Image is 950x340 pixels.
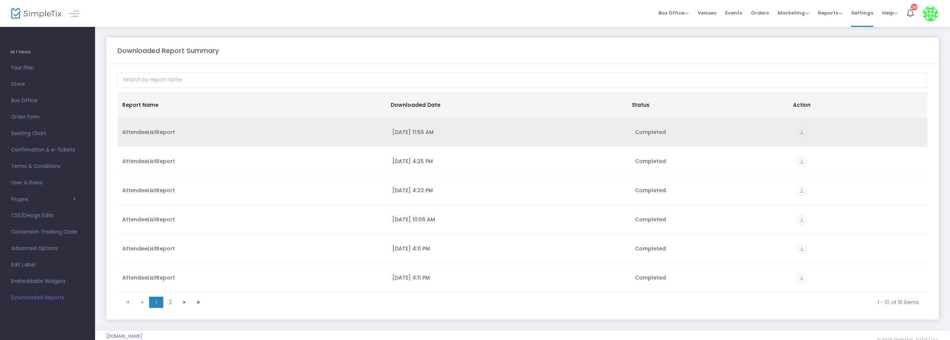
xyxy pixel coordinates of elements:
input: Search by report name [117,72,928,88]
i: vertical_align_bottom [797,215,807,225]
span: Page 2 [163,297,177,308]
i: vertical_align_bottom [797,127,807,137]
th: Action [789,92,923,118]
div: 9/5/2025 10:06 AM [392,216,626,223]
span: Go to the next page [177,297,192,308]
i: vertical_align_bottom [797,156,807,166]
a: vertical_align_bottom [797,217,807,224]
span: Box Office [11,96,84,106]
span: Settings [851,3,873,22]
span: Terms & Conditions [11,162,84,171]
div: AttendeeListReport [122,245,383,252]
a: vertical_align_bottom [797,159,807,166]
button: Plugins [11,196,76,202]
div: 18 [911,4,918,10]
kendo-pager-info: 1 - 10 of 15 items [211,299,919,306]
i: vertical_align_bottom [797,273,807,283]
span: Conversion Tracking Code [11,227,84,237]
span: Downloaded Reports [11,293,84,303]
span: Events [725,3,742,22]
span: Orders [751,3,769,22]
span: CSS/Design Edits [11,211,84,221]
div: Completed [635,187,788,194]
div: 8/7/2025 4:11 PM [392,274,626,281]
span: Reports [818,9,842,16]
span: Box Office [658,9,689,16]
div: Data table [118,92,927,293]
span: Go to the next page [182,299,188,305]
m-panel-title: Downloaded Report Summary [117,46,219,56]
div: 10/14/2025 11:56 AM [392,128,626,136]
span: Seating Chart [11,129,84,138]
div: AttendeeListReport [122,216,383,223]
div: Completed [635,245,788,252]
span: Marketing [778,9,809,16]
div: AttendeeListReport [122,128,383,136]
div: https://go.SimpleTix.com/xk5oe [797,244,923,254]
a: vertical_align_bottom [797,275,807,283]
span: Go to the last page [196,299,202,305]
th: Downloaded Date [386,92,628,118]
div: 8/7/2025 4:11 PM [392,245,626,252]
div: AttendeeListReport [122,157,383,165]
span: Order Form [11,112,84,122]
span: Advanced Options [11,244,84,253]
span: Edit Label [11,260,84,270]
span: Your Plan [11,63,84,73]
th: Report Name [118,92,386,118]
span: Store [11,79,84,89]
h4: SETTINGS [10,45,85,60]
th: Status [627,92,789,118]
div: Completed [635,128,788,136]
div: https://go.SimpleTix.com/pr71o [797,185,923,196]
div: Completed [635,216,788,223]
i: vertical_align_bottom [797,185,807,196]
i: vertical_align_bottom [797,244,807,254]
span: User & Roles [11,178,84,188]
a: vertical_align_bottom [797,188,807,195]
div: 9/22/2025 4:25 PM [392,157,626,165]
div: Completed [635,274,788,281]
a: [DOMAIN_NAME] [106,333,142,339]
div: AttendeeListReport [122,187,383,194]
div: https://go.SimpleTix.com/i2ru8 [797,156,923,166]
span: Venues [698,3,716,22]
a: vertical_align_bottom [797,130,807,137]
div: https://go.SimpleTix.com/vss8c [797,215,923,225]
span: Embeddable Widgets [11,277,84,286]
div: https://go.SimpleTix.com/4e3mc [797,127,923,137]
div: Completed [635,157,788,165]
span: Go to the last page [192,297,206,308]
div: https://go.SimpleTix.com/llqzi [797,273,923,283]
div: AttendeeListReport [122,274,383,281]
span: Page 1 [149,297,163,308]
div: 9/22/2025 4:23 PM [392,187,626,194]
span: Help [882,9,898,16]
span: Confirmation & e-Tickets [11,145,84,155]
a: vertical_align_bottom [797,246,807,253]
